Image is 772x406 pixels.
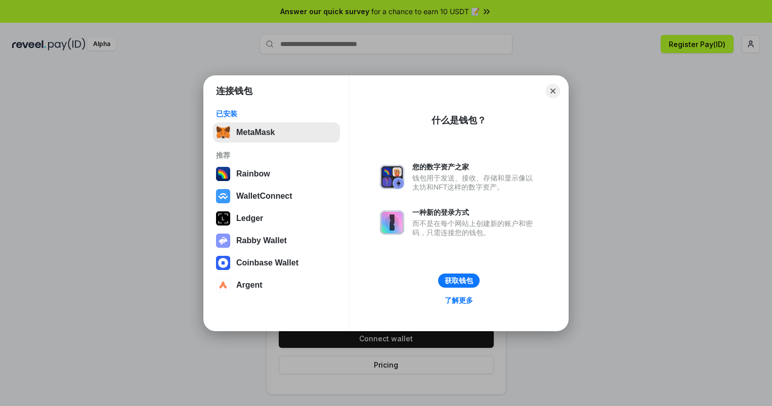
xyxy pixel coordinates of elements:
div: Ledger [236,214,263,223]
button: Close [546,84,560,98]
a: 了解更多 [439,294,479,307]
div: Rabby Wallet [236,236,287,245]
button: Rainbow [213,164,340,184]
img: svg+xml,%3Csvg%20xmlns%3D%22http%3A%2F%2Fwww.w3.org%2F2000%2Fsvg%22%20fill%3D%22none%22%20viewBox... [216,234,230,248]
img: svg+xml,%3Csvg%20xmlns%3D%22http%3A%2F%2Fwww.w3.org%2F2000%2Fsvg%22%20fill%3D%22none%22%20viewBox... [380,165,404,189]
div: WalletConnect [236,192,292,201]
button: Rabby Wallet [213,231,340,251]
div: 而不是在每个网站上创建新的账户和密码，只需连接您的钱包。 [412,219,538,237]
div: MetaMask [236,128,275,137]
button: Ledger [213,208,340,229]
button: WalletConnect [213,186,340,206]
div: 了解更多 [445,296,473,305]
img: svg+xml,%3Csvg%20xmlns%3D%22http%3A%2F%2Fwww.w3.org%2F2000%2Fsvg%22%20fill%3D%22none%22%20viewBox... [380,210,404,235]
div: 一种新的登录方式 [412,208,538,217]
img: svg+xml,%3Csvg%20xmlns%3D%22http%3A%2F%2Fwww.w3.org%2F2000%2Fsvg%22%20width%3D%2228%22%20height%3... [216,211,230,225]
h1: 连接钱包 [216,85,252,97]
button: Coinbase Wallet [213,253,340,273]
img: svg+xml,%3Csvg%20width%3D%2228%22%20height%3D%2228%22%20viewBox%3D%220%200%2028%2028%22%20fill%3D... [216,278,230,292]
img: svg+xml,%3Csvg%20width%3D%2228%22%20height%3D%2228%22%20viewBox%3D%220%200%2028%2028%22%20fill%3D... [216,189,230,203]
img: svg+xml,%3Csvg%20width%3D%22120%22%20height%3D%22120%22%20viewBox%3D%220%200%20120%20120%22%20fil... [216,167,230,181]
img: svg+xml,%3Csvg%20width%3D%2228%22%20height%3D%2228%22%20viewBox%3D%220%200%2028%2028%22%20fill%3D... [216,256,230,270]
div: 推荐 [216,151,337,160]
div: 获取钱包 [445,276,473,285]
div: 已安装 [216,109,337,118]
div: 什么是钱包？ [432,114,486,126]
button: 获取钱包 [438,274,480,288]
button: Argent [213,275,340,295]
div: 钱包用于发送、接收、存储和显示像以太坊和NFT这样的数字资产。 [412,173,538,192]
div: Coinbase Wallet [236,258,298,267]
div: Argent [236,281,263,290]
button: MetaMask [213,122,340,143]
div: Rainbow [236,169,270,178]
div: 您的数字资产之家 [412,162,538,171]
img: svg+xml,%3Csvg%20fill%3D%22none%22%20height%3D%2233%22%20viewBox%3D%220%200%2035%2033%22%20width%... [216,125,230,140]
